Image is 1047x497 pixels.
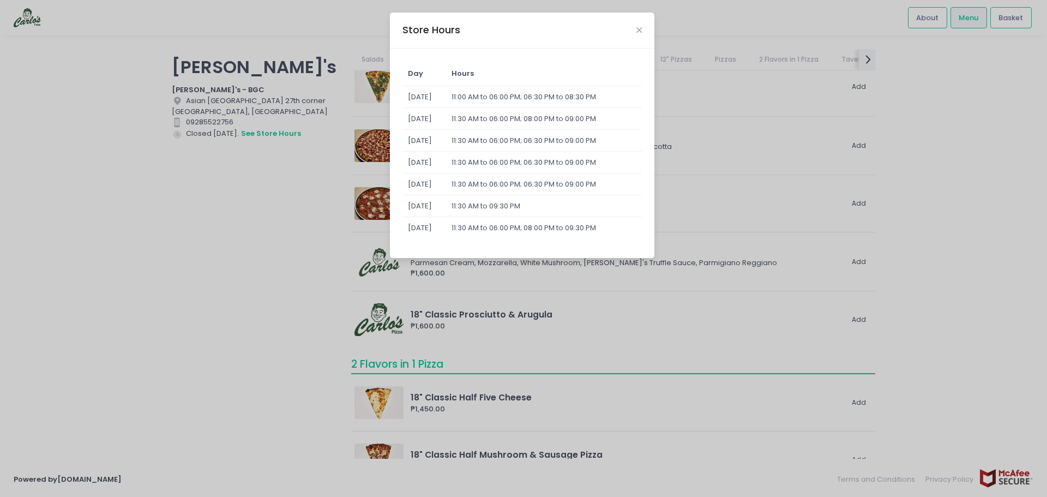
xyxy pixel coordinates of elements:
[402,217,446,239] td: [DATE]
[402,61,446,86] td: Day
[446,61,642,86] td: Hours
[402,130,446,152] td: [DATE]
[446,130,642,152] td: 11:30 AM to 06:00 PM; 06:30 PM to 09:00 PM
[402,108,446,130] td: [DATE]
[446,108,642,130] td: 11:30 AM to 06:00 PM; 08:00 PM to 09:00 PM
[402,152,446,173] td: [DATE]
[402,173,446,195] td: [DATE]
[402,195,446,217] td: [DATE]
[446,173,642,195] td: 11:30 AM to 06:00 PM; 06:30 PM to 09:00 PM
[446,195,642,217] td: 11:30 AM to 09:30 PM
[446,152,642,173] td: 11:30 AM to 06:00 PM; 06:30 PM to 09:00 PM
[636,27,642,33] button: Close
[402,86,446,108] td: [DATE]
[446,217,642,239] td: 11:30 AM to 06:00 PM; 08:00 PM to 09:30 PM
[402,23,460,37] div: Store Hours
[446,86,642,108] td: 11:00 AM to 06:00 PM; 06:30 PM to 08:30 PM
